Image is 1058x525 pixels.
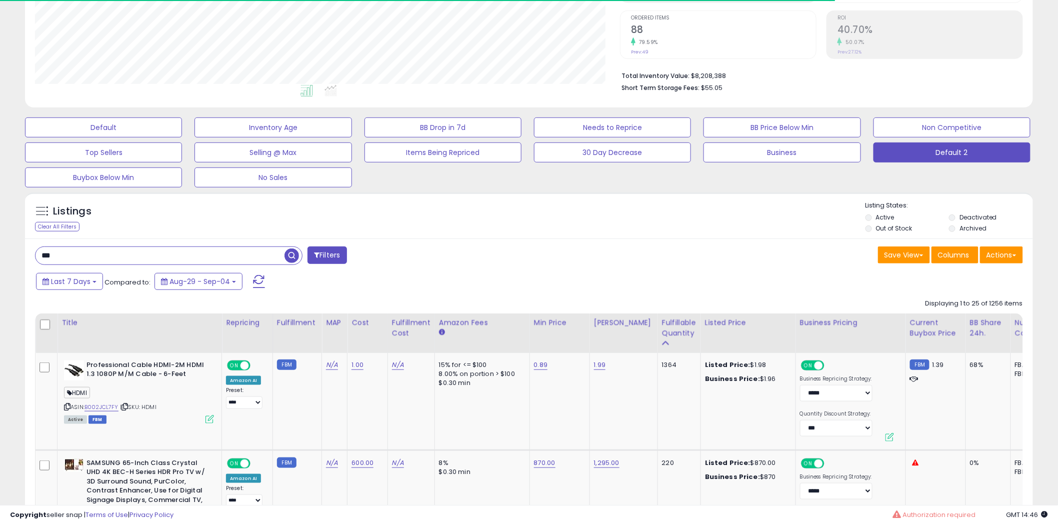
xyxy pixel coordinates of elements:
[631,15,816,21] span: Ordered Items
[800,473,872,480] label: Business Repricing Strategy:
[64,387,90,398] span: HDMI
[970,360,1003,369] div: 68%
[1015,458,1048,467] div: FBA: 0
[154,273,242,290] button: Aug-29 - Sep-04
[594,317,653,328] div: [PERSON_NAME]
[823,361,839,369] span: OFF
[705,458,788,467] div: $870.00
[800,317,901,328] div: Business Pricing
[823,459,839,467] span: OFF
[129,510,173,519] a: Privacy Policy
[277,317,317,328] div: Fulfillment
[228,459,240,467] span: ON
[837,24,1022,37] h2: 40.70%
[925,299,1023,308] div: Displaying 1 to 25 of 1256 items
[705,374,760,383] b: Business Price:
[705,374,788,383] div: $1.96
[169,276,230,286] span: Aug-29 - Sep-04
[194,117,351,137] button: Inventory Age
[194,167,351,187] button: No Sales
[662,317,696,338] div: Fulfillable Quantity
[802,361,814,369] span: ON
[802,459,814,467] span: ON
[392,317,430,338] div: Fulfillment Cost
[25,167,182,187] button: Buybox Below Min
[25,142,182,162] button: Top Sellers
[970,317,1006,338] div: BB Share 24h.
[878,246,930,263] button: Save View
[226,317,268,328] div: Repricing
[842,38,864,46] small: 50.07%
[705,458,750,467] b: Listed Price:
[865,201,1033,210] p: Listing States:
[621,69,1015,81] li: $8,208,388
[85,510,128,519] a: Terms of Use
[705,472,760,481] b: Business Price:
[534,142,691,162] button: 30 Day Decrease
[439,317,525,328] div: Amazon Fees
[277,457,296,468] small: FBM
[10,510,46,519] strong: Copyright
[635,38,658,46] small: 79.59%
[631,49,648,55] small: Prev: 49
[705,317,791,328] div: Listed Price
[226,387,265,409] div: Preset:
[1015,317,1051,338] div: Num of Comp.
[249,459,265,467] span: OFF
[534,360,548,370] a: 0.89
[876,224,912,232] label: Out of Stock
[64,360,214,423] div: ASIN:
[226,485,265,507] div: Preset:
[392,458,404,468] a: N/A
[226,376,261,385] div: Amazon AI
[932,360,944,369] span: 1.39
[120,403,156,411] span: | SKU: HDMI
[703,142,860,162] button: Business
[53,204,91,218] h5: Listings
[326,360,338,370] a: N/A
[84,403,118,411] a: B002JCL7FY
[800,410,872,417] label: Quantity Discount Strategy:
[876,213,894,221] label: Active
[534,458,555,468] a: 870.00
[35,222,79,231] div: Clear All Filters
[439,328,445,337] small: Amazon Fees.
[36,273,103,290] button: Last 7 Days
[326,317,343,328] div: MAP
[938,250,969,260] span: Columns
[64,415,87,424] span: All listings currently available for purchase on Amazon
[228,361,240,369] span: ON
[959,213,997,221] label: Deactivated
[931,246,978,263] button: Columns
[970,458,1003,467] div: 0%
[61,317,217,328] div: Title
[662,360,693,369] div: 1364
[249,361,265,369] span: OFF
[534,317,585,328] div: Min Price
[873,142,1030,162] button: Default 2
[194,142,351,162] button: Selling @ Max
[910,317,961,338] div: Current Buybox Price
[364,117,521,137] button: BB Drop in 7d
[959,224,986,232] label: Archived
[621,83,699,92] b: Short Term Storage Fees:
[621,71,689,80] b: Total Inventory Value:
[1015,467,1048,476] div: FBM: 7
[439,360,522,369] div: 15% for <= $100
[534,117,691,137] button: Needs to Reprice
[631,24,816,37] h2: 88
[873,117,1030,137] button: Non Competitive
[439,378,522,387] div: $0.30 min
[439,467,522,476] div: $0.30 min
[837,49,861,55] small: Prev: 27.12%
[392,360,404,370] a: N/A
[307,246,346,264] button: Filters
[88,415,106,424] span: FBM
[800,375,872,382] label: Business Repricing Strategy:
[51,276,90,286] span: Last 7 Days
[351,360,363,370] a: 1.00
[439,369,522,378] div: 8.00% on portion > $100
[64,458,84,472] img: 419xDgWbjtL._SL40_.jpg
[364,142,521,162] button: Items Being Repriced
[1015,360,1048,369] div: FBA: 1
